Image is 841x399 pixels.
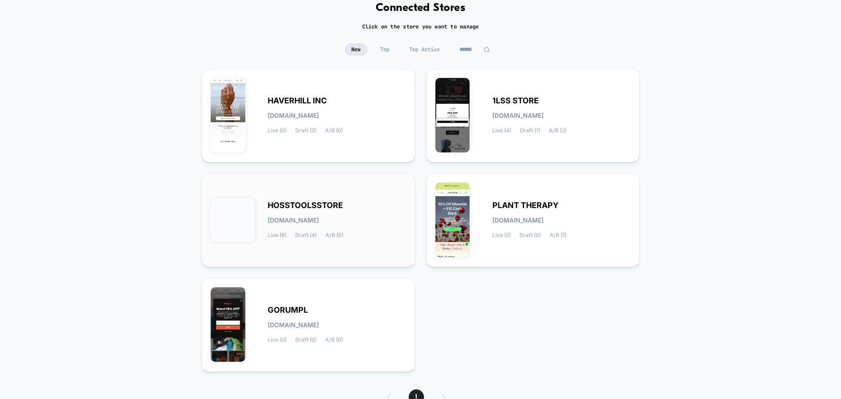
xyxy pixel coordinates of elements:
span: A/B (6) [325,232,343,238]
h2: Click on the store you want to manage [362,23,479,30]
span: Live (9) [268,232,286,238]
img: GORUMPL [211,287,245,362]
span: Live (4) [492,127,511,134]
span: Draft (1) [520,127,540,134]
span: PLANT THERAPY [492,202,558,208]
span: [DOMAIN_NAME] [492,217,544,223]
span: A/B (0) [325,127,343,134]
span: [DOMAIN_NAME] [268,217,319,223]
span: [DOMAIN_NAME] [492,113,544,119]
span: Top [374,43,396,56]
span: HAVERHILL INC [268,98,327,104]
img: HOSSTOOLSSTORE [211,198,254,242]
img: 1LSS_STORE [435,78,470,152]
span: A/B (0) [325,337,343,343]
span: Live (2) [492,232,511,238]
span: Live (0) [268,337,286,343]
h1: Connected Stores [376,2,466,14]
span: Draft (2) [295,337,316,343]
span: Live (0) [268,127,286,134]
span: [DOMAIN_NAME] [268,322,319,328]
span: 1LSS STORE [492,98,539,104]
img: edit [484,46,490,53]
span: A/B (2) [549,127,566,134]
span: Draft (2) [295,127,316,134]
span: New [345,43,367,56]
span: A/B (1) [550,232,566,238]
img: PLANT_THERAPY [435,183,470,257]
img: HAVERHILL_INC [211,78,245,152]
span: [DOMAIN_NAME] [268,113,319,119]
span: Draft (4) [295,232,317,238]
span: Top Active [403,43,446,56]
span: GORUMPL [268,307,308,313]
span: HOSSTOOLSSTORE [268,202,343,208]
span: Draft (0) [519,232,541,238]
